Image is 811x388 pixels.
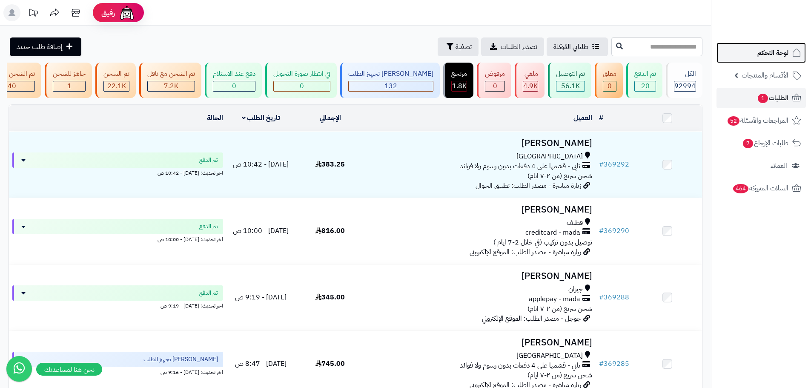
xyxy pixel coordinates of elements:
a: الكل92994 [664,63,704,98]
span: [DATE] - 10:00 ص [233,226,289,236]
a: مرفوض 0 [475,63,513,98]
a: مرتجع 1.8K [441,63,475,98]
span: السلات المتروكة [732,182,788,194]
div: اخر تحديث: [DATE] - 9:19 ص [12,301,223,310]
span: applepay - mada [529,294,580,304]
span: [DATE] - 8:47 ص [235,359,287,369]
a: جاهز للشحن 1 [43,63,94,98]
a: الحالة [207,113,223,123]
div: [PERSON_NAME] تجهيز الطلب [348,69,433,79]
a: السلات المتروكة464 [716,178,806,198]
span: 1 [67,81,72,91]
h3: [PERSON_NAME] [368,338,592,348]
a: تاريخ الطلب [242,113,281,123]
div: 0 [485,81,504,91]
span: 816.00 [315,226,345,236]
div: ملغي [523,69,538,79]
span: شحن سريع (من ٢-٧ ايام) [527,304,592,314]
a: طلبات الإرجاع7 [716,133,806,153]
span: 1.8K [452,81,467,91]
div: 0 [603,81,616,91]
a: #369292 [599,159,629,170]
h3: [PERSON_NAME] [368,205,592,215]
span: طلباتي المُوكلة [553,42,588,52]
span: [GEOGRAPHIC_DATA] [516,351,583,361]
span: 464 [733,184,748,194]
span: المراجعات والأسئلة [727,115,788,126]
div: 4921 [523,81,538,91]
span: شحن سريع (من ٢-٧ ايام) [527,171,592,181]
div: تم التوصيل [556,69,585,79]
a: ملغي 4.9K [513,63,546,98]
a: [PERSON_NAME] تجهيز الطلب 132 [338,63,441,98]
div: الكل [674,69,696,79]
span: إضافة طلب جديد [17,42,63,52]
a: المراجعات والأسئلة52 [716,110,806,131]
div: 20 [635,81,656,91]
span: # [599,226,604,236]
span: العملاء [771,160,787,172]
div: 56084 [556,81,585,91]
span: [DATE] - 10:42 ص [233,159,289,170]
span: 52 [727,116,739,126]
div: في انتظار صورة التحويل [273,69,330,79]
span: 22.1K [107,81,126,91]
span: تم الدفع [199,289,218,297]
span: creditcard - mada [525,228,580,238]
a: تصدير الطلبات [481,37,544,56]
div: 0 [274,81,330,91]
span: لوحة التحكم [757,47,788,59]
div: 1765 [452,81,467,91]
span: 132 [384,81,397,91]
span: 4.9K [523,81,538,91]
div: تم الشحن مع ناقل [147,69,195,79]
span: شحن سريع (من ٢-٧ ايام) [527,370,592,380]
a: العميل [573,113,592,123]
span: 1 [758,94,768,103]
a: الطلبات1 [716,88,806,108]
img: ai-face.png [118,4,135,21]
h3: [PERSON_NAME] [368,271,592,281]
div: تم الشحن [103,69,129,79]
span: زيارة مباشرة - مصدر الطلب: الموقع الإلكتروني [470,247,581,257]
a: لوحة التحكم [716,43,806,63]
span: 0 [300,81,304,91]
span: 745.00 [315,359,345,369]
span: زيارة مباشرة - مصدر الطلب: تطبيق الجوال [476,181,581,191]
img: logo-2.png [753,18,803,36]
div: معلق [603,69,616,79]
div: 22113 [104,81,129,91]
span: 340 [3,81,16,91]
button: تصفية [438,37,479,56]
div: اخر تحديث: [DATE] - 9:16 ص [12,367,223,376]
div: 7223 [148,81,195,91]
span: جيزان [568,285,583,294]
a: إضافة طلب جديد [10,37,81,56]
span: [DATE] - 9:19 ص [235,292,287,302]
div: تم الدفع [634,69,656,79]
span: رفيق [101,8,115,18]
div: مرفوض [485,69,505,79]
a: في انتظار صورة التحويل 0 [264,63,338,98]
span: طلبات الإرجاع [742,137,788,149]
div: مرتجع [451,69,467,79]
span: تابي - قسّمها على 4 دفعات بدون رسوم ولا فوائد [460,161,580,171]
a: دفع عند الاستلام 0 [203,63,264,98]
span: تصدير الطلبات [501,42,537,52]
div: جاهز للشحن [53,69,86,79]
a: طلباتي المُوكلة [547,37,608,56]
span: 345.00 [315,292,345,302]
span: الأقسام والمنتجات [742,69,788,81]
span: جوجل - مصدر الطلب: الموقع الإلكتروني [482,313,581,324]
div: 0 [213,81,255,91]
a: # [599,113,603,123]
div: اخر تحديث: [DATE] - 10:00 ص [12,234,223,243]
div: اخر تحديث: [DATE] - 10:42 ص [12,168,223,177]
span: 7.2K [164,81,178,91]
span: الطلبات [757,92,788,104]
span: توصيل بدون تركيب (في خلال 2-7 ايام ) [493,237,592,247]
a: الإجمالي [320,113,341,123]
span: 92994 [674,81,696,91]
a: تم التوصيل 56.1K [546,63,593,98]
a: #369288 [599,292,629,302]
